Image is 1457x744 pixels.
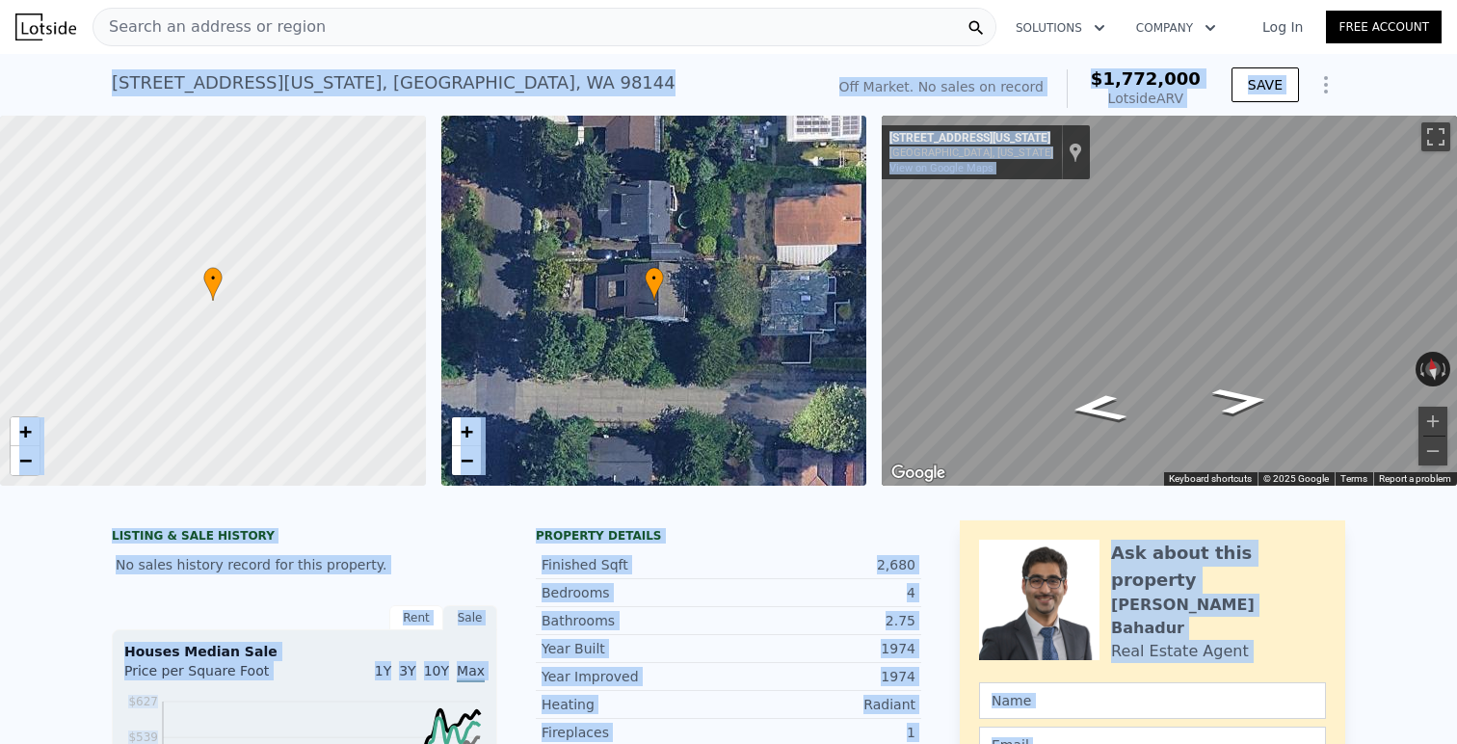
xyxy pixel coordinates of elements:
[542,583,728,602] div: Bedrooms
[728,583,915,602] div: 4
[389,605,443,630] div: Rent
[887,461,950,486] img: Google
[1121,11,1232,45] button: Company
[882,116,1457,486] div: Map
[460,448,472,472] span: −
[1111,594,1326,640] div: [PERSON_NAME] Bahadur
[542,667,728,686] div: Year Improved
[1441,352,1451,386] button: Rotate clockwise
[203,267,223,301] div: •
[889,146,1053,159] div: [GEOGRAPHIC_DATA], [US_STATE]
[11,417,40,446] a: Zoom in
[536,528,921,544] div: Property details
[1069,142,1082,163] a: Show location on map
[1091,68,1201,89] span: $1,772,000
[452,417,481,446] a: Zoom in
[124,661,305,692] div: Price per Square Foot
[1379,473,1451,484] a: Report a problem
[728,639,915,658] div: 1974
[1000,11,1121,45] button: Solutions
[124,642,485,661] div: Houses Median Sale
[1422,351,1443,387] button: Reset the view
[889,162,993,174] a: View on Google Maps
[542,723,728,742] div: Fireplaces
[1111,540,1326,594] div: Ask about this property
[112,69,676,96] div: [STREET_ADDRESS][US_STATE] , [GEOGRAPHIC_DATA] , WA 98144
[375,663,391,678] span: 1Y
[1263,473,1329,484] span: © 2025 Google
[93,15,326,39] span: Search an address or region
[542,639,728,658] div: Year Built
[1418,407,1447,436] button: Zoom in
[1111,640,1249,663] div: Real Estate Agent
[728,667,915,686] div: 1974
[203,270,223,287] span: •
[399,663,415,678] span: 3Y
[112,528,497,547] div: LISTING & SALE HISTORY
[128,695,158,708] tspan: $627
[11,446,40,475] a: Zoom out
[1239,17,1326,37] a: Log In
[1091,89,1201,108] div: Lotside ARV
[728,611,915,630] div: 2.75
[728,723,915,742] div: 1
[882,116,1457,486] div: Street View
[452,446,481,475] a: Zoom out
[112,547,497,582] div: No sales history record for this property.
[839,77,1044,96] div: Off Market. No sales on record
[1326,11,1442,43] a: Free Account
[645,270,664,287] span: •
[457,663,485,682] span: Max
[128,731,158,744] tspan: $539
[1046,388,1151,429] path: Go West, S Massachusetts St
[728,695,915,714] div: Radiant
[542,695,728,714] div: Heating
[460,419,472,443] span: +
[1169,472,1252,486] button: Keyboard shortcuts
[1418,437,1447,465] button: Zoom out
[542,611,728,630] div: Bathrooms
[887,461,950,486] a: Open this area in Google Maps (opens a new window)
[1340,473,1367,484] a: Terms (opens in new tab)
[979,682,1326,719] input: Name
[889,131,1053,146] div: [STREET_ADDRESS][US_STATE]
[1307,66,1345,104] button: Show Options
[1421,122,1450,151] button: Toggle fullscreen view
[19,448,32,472] span: −
[424,663,449,678] span: 10Y
[443,605,497,630] div: Sale
[645,267,664,301] div: •
[1232,67,1299,102] button: SAVE
[1416,352,1426,386] button: Rotate counterclockwise
[728,555,915,574] div: 2,680
[1188,381,1293,421] path: Go East, S Massachusetts St
[19,419,32,443] span: +
[542,555,728,574] div: Finished Sqft
[15,13,76,40] img: Lotside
